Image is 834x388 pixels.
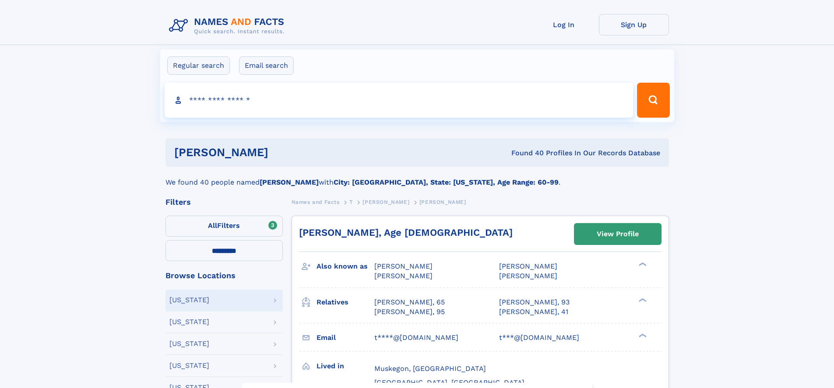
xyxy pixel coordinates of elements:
[374,307,445,317] a: [PERSON_NAME], 95
[390,148,660,158] div: Found 40 Profiles In Our Records Database
[362,199,409,205] span: [PERSON_NAME]
[334,178,559,186] b: City: [GEOGRAPHIC_DATA], State: [US_STATE], Age Range: 60-99
[349,196,353,207] a: T
[637,262,647,267] div: ❯
[174,147,390,158] h1: [PERSON_NAME]
[165,14,292,38] img: Logo Names and Facts
[169,362,209,369] div: [US_STATE]
[317,259,374,274] h3: Also known as
[317,359,374,374] h3: Lived in
[167,56,230,75] label: Regular search
[239,56,294,75] label: Email search
[574,224,661,245] a: View Profile
[260,178,319,186] b: [PERSON_NAME]
[499,333,579,342] span: t***@[DOMAIN_NAME]
[169,318,209,325] div: [US_STATE]
[499,307,568,317] a: [PERSON_NAME], 41
[169,340,209,347] div: [US_STATE]
[637,83,669,118] button: Search Button
[599,14,669,35] a: Sign Up
[292,196,340,207] a: Names and Facts
[169,297,209,304] div: [US_STATE]
[165,198,283,206] div: Filters
[349,199,353,205] span: T
[499,272,557,280] span: [PERSON_NAME]
[529,14,599,35] a: Log In
[374,262,433,270] span: [PERSON_NAME]
[419,199,466,205] span: [PERSON_NAME]
[299,227,513,238] a: [PERSON_NAME], Age [DEMOGRAPHIC_DATA]
[637,297,647,303] div: ❯
[374,364,486,373] span: Muskegon, [GEOGRAPHIC_DATA]
[165,272,283,280] div: Browse Locations
[317,295,374,310] h3: Relatives
[165,83,633,118] input: search input
[499,297,570,307] a: [PERSON_NAME], 93
[499,262,557,270] span: [PERSON_NAME]
[374,272,433,280] span: [PERSON_NAME]
[208,221,217,230] span: All
[165,216,283,237] label: Filters
[637,332,647,338] div: ❯
[374,297,445,307] a: [PERSON_NAME], 65
[317,330,374,345] h3: Email
[165,167,669,188] div: We found 40 people named with .
[362,196,409,207] a: [PERSON_NAME]
[374,378,524,387] span: [GEOGRAPHIC_DATA], [GEOGRAPHIC_DATA]
[597,224,639,244] div: View Profile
